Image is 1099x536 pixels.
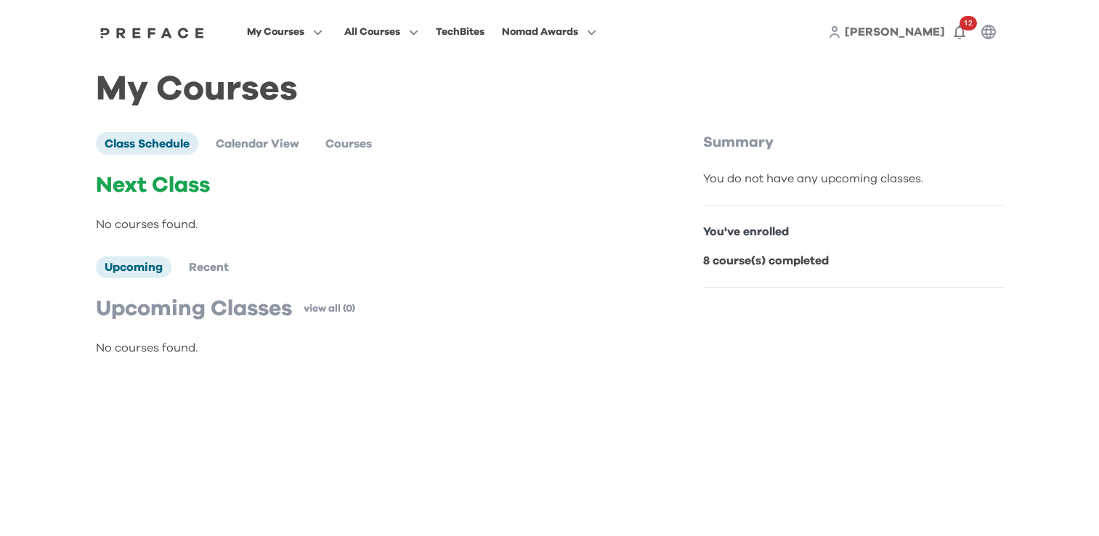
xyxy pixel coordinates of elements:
[703,132,1004,153] p: Summary
[97,27,208,38] img: Preface Logo
[340,23,423,41] button: All Courses
[703,255,829,267] b: 8 course(s) completed
[304,301,355,316] a: view all (0)
[247,23,304,41] span: My Courses
[325,138,372,150] span: Courses
[344,23,400,41] span: All Courses
[216,138,299,150] span: Calendar View
[436,23,484,41] div: TechBites
[96,216,642,233] p: No courses found.
[96,296,292,322] p: Upcoming Classes
[945,17,974,46] button: 12
[96,81,1004,97] h1: My Courses
[703,170,1004,187] div: You do not have any upcoming classes.
[845,23,945,41] a: [PERSON_NAME]
[105,138,190,150] span: Class Schedule
[498,23,601,41] button: Nomad Awards
[703,223,1004,240] p: You've enrolled
[97,26,208,38] a: Preface Logo
[243,23,327,41] button: My Courses
[105,261,163,273] span: Upcoming
[96,339,642,357] p: No courses found.
[845,26,945,38] span: [PERSON_NAME]
[502,23,578,41] span: Nomad Awards
[960,16,977,31] span: 12
[96,172,642,198] p: Next Class
[189,261,229,273] span: Recent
